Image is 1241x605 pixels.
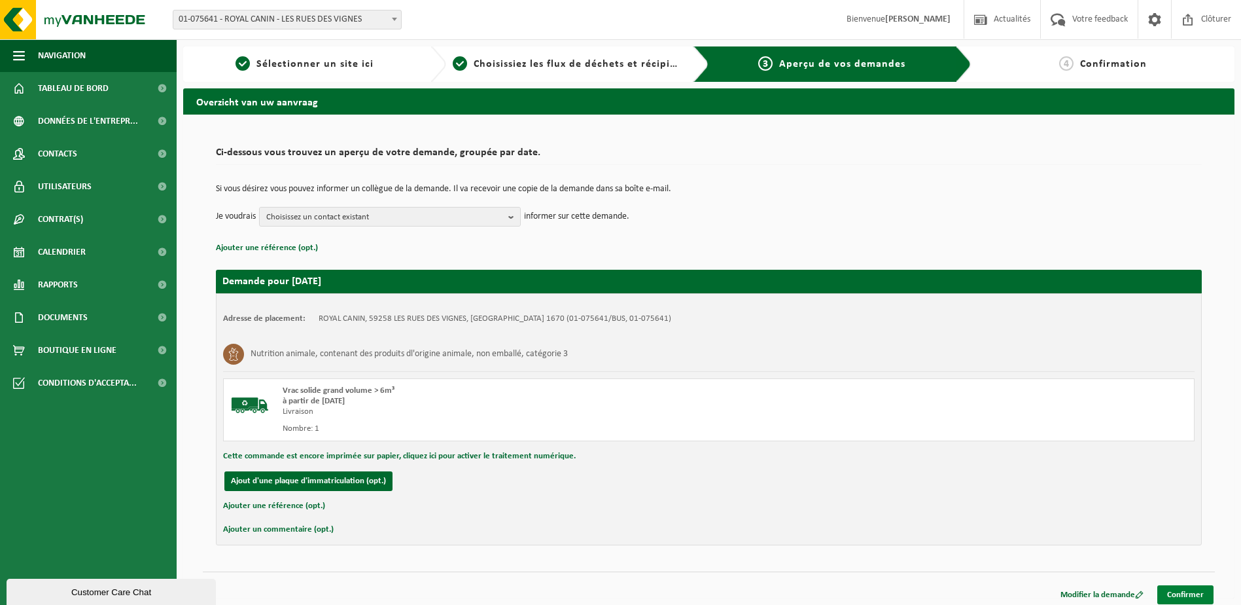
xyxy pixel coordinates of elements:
[283,386,394,395] span: Vrac solide grand volume > 6m³
[190,56,420,72] a: 1Sélectionner un site ici
[266,208,503,227] span: Choisissez un contact existant
[223,521,334,538] button: Ajouter un commentaire (opt.)
[38,268,78,301] span: Rapports
[38,170,92,203] span: Utilisateurs
[453,56,683,72] a: 2Choisissiez les flux de déchets et récipients
[216,147,1202,165] h2: Ci-dessous vous trouvez un aperçu de votre demande, groupée par date.
[38,72,109,105] span: Tableau de bord
[38,39,86,72] span: Navigation
[223,314,306,323] strong: Adresse de placement:
[38,301,88,334] span: Documents
[1059,56,1074,71] span: 4
[1051,585,1153,604] a: Modifier la demande
[38,203,83,236] span: Contrat(s)
[256,59,374,69] span: Sélectionner un site ici
[758,56,773,71] span: 3
[283,407,761,417] div: Livraison
[283,424,761,434] div: Nombre: 1
[216,207,256,227] p: Je voudrais
[224,471,393,491] button: Ajout d'une plaque d'immatriculation (opt.)
[38,137,77,170] span: Contacts
[779,59,905,69] span: Aperçu de vos demandes
[223,448,576,465] button: Cette commande est encore imprimée sur papier, cliquez ici pour activer le traitement numérique.
[216,240,318,257] button: Ajouter une référence (opt.)
[474,59,691,69] span: Choisissiez les flux de déchets et récipients
[173,10,402,29] span: 01-075641 - ROYAL CANIN - LES RUES DES VIGNES
[223,498,325,515] button: Ajouter une référence (opt.)
[283,397,345,405] strong: à partir de [DATE]
[7,576,218,605] iframe: chat widget
[524,207,629,227] p: informer sur cette demande.
[251,344,568,365] h3: Nutrition animale, contenant des produits dl'origine animale, non emballé, catégorie 3
[216,185,1202,194] p: Si vous désirez vous pouvez informer un collègue de la demande. Il va recevoir une copie de la de...
[38,334,116,367] span: Boutique en ligne
[222,276,321,287] strong: Demande pour [DATE]
[236,56,250,71] span: 1
[230,386,270,425] img: BL-SO-LV.png
[1080,59,1147,69] span: Confirmation
[38,105,138,137] span: Données de l'entrepr...
[173,10,401,29] span: 01-075641 - ROYAL CANIN - LES RUES DES VIGNES
[1157,585,1214,604] a: Confirmer
[259,207,521,227] button: Choisissez un contact existant
[183,88,1234,114] h2: Overzicht van uw aanvraag
[885,14,951,24] strong: [PERSON_NAME]
[453,56,467,71] span: 2
[319,314,671,324] td: ROYAL CANIN, 59258 LES RUES DES VIGNES, [GEOGRAPHIC_DATA] 1670 (01-075641/BUS, 01-075641)
[38,236,86,268] span: Calendrier
[38,367,137,399] span: Conditions d'accepta...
